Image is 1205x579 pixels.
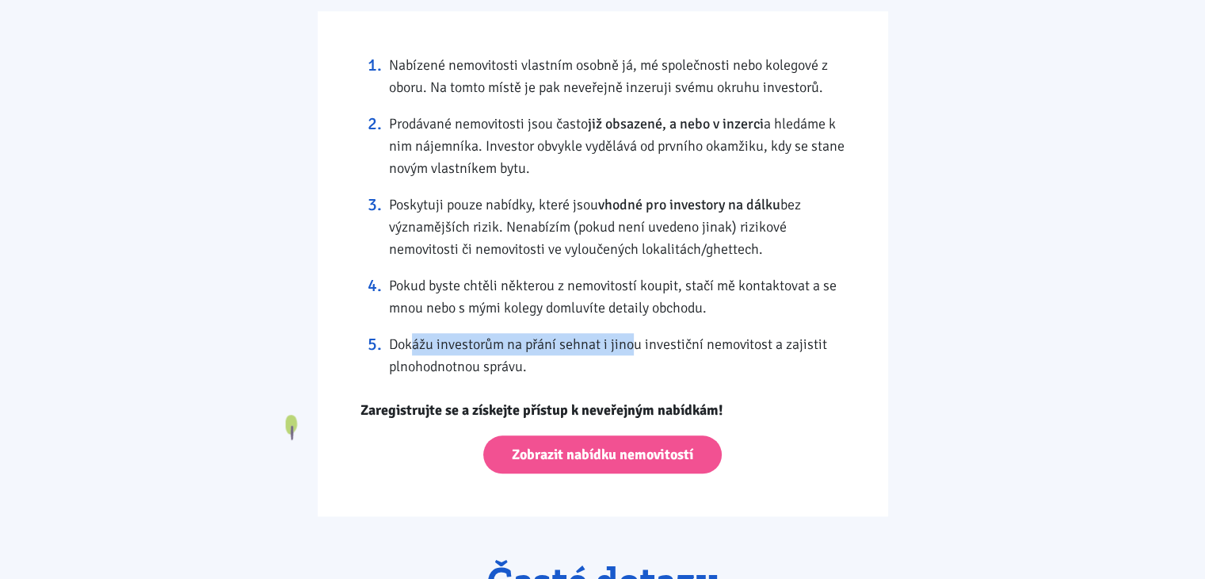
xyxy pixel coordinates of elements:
[389,54,845,98] li: Nabízené nemovitosti vlastním osobně já, mé společnosti nebo kolegové z oboru. Na tomto místě je ...
[389,333,845,378] li: Dokážu investorům na přání sehnat i jinou investiční nemovitost a zajistit plnohodnotnou správu.
[360,399,845,421] p: Zaregistrujte se a získejte přístup k neveřejným nabídkám!
[389,274,845,319] li: Pokud byste chtěli některou z nemovitostí koupit, stačí mě kontaktovat a se mnou nebo s mými kole...
[389,113,845,179] li: Prodávané nemovitosti jsou často a hledáme k nim nájemníka. Investor obvykle vydělává od prvního ...
[598,196,780,213] strong: vhodné pro investory na dálku
[389,194,845,260] li: Poskytuji pouze nabídky, které jsou bez významějších rizik. Nenabízím (pokud není uvedeno jinak) ...
[483,435,722,474] a: Zobrazit nabídku nemovitostí
[588,115,764,132] strong: již obsazené, a nebo v inzerci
